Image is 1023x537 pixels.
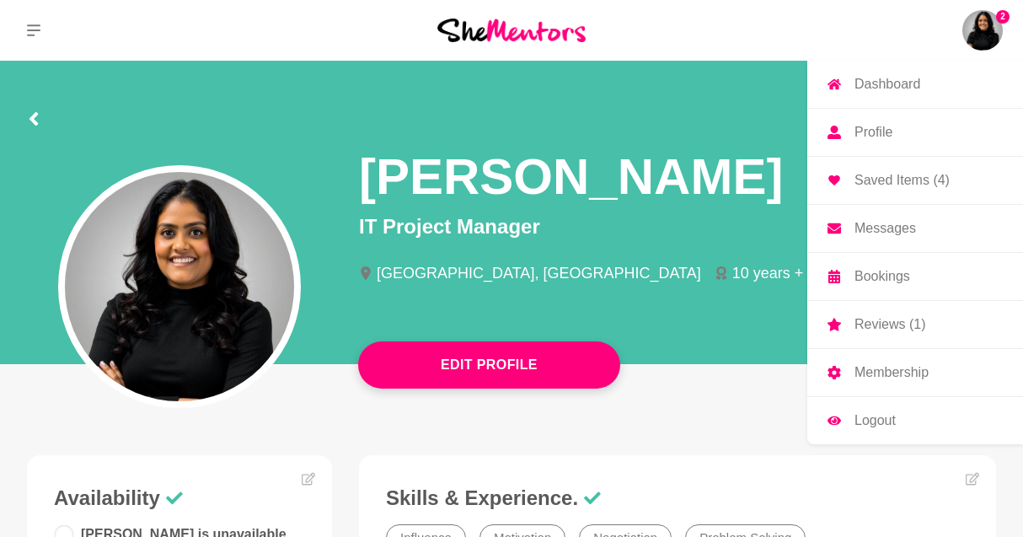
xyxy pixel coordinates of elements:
[359,266,715,281] li: [GEOGRAPHIC_DATA], [GEOGRAPHIC_DATA]
[359,212,996,242] p: IT Project Manager
[854,366,929,379] p: Membership
[807,109,1023,156] a: Profile
[807,61,1023,108] a: Dashboard
[807,157,1023,204] a: Saved Items (4)
[854,174,950,187] p: Saved Items (4)
[54,486,305,511] h3: Availability
[854,126,892,139] p: Profile
[807,205,1023,252] a: Messages
[358,341,620,389] button: Edit Profile
[854,270,910,283] p: Bookings
[386,486,969,511] h3: Skills & Experience.
[715,266,817,281] li: 10 years +
[854,318,925,331] p: Reviews (1)
[437,19,586,41] img: She Mentors Logo
[807,301,1023,348] a: Reviews (1)
[854,78,920,91] p: Dashboard
[962,10,1003,51] img: Pretti Amin
[854,222,916,235] p: Messages
[996,10,1010,24] span: 2
[962,10,1003,51] a: Pretti Amin2DashboardProfileSaved Items (4)MessagesBookingsReviews (1)MembershipLogout
[359,145,783,208] h1: [PERSON_NAME]
[854,414,896,427] p: Logout
[807,253,1023,300] a: Bookings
